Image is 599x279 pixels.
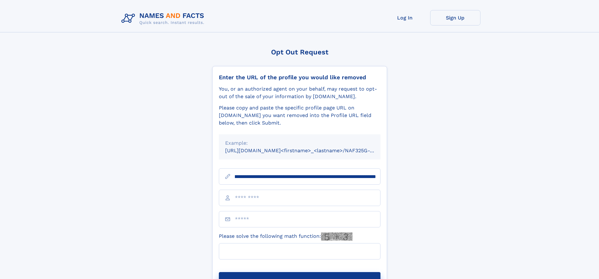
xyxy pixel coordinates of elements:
[225,148,392,153] small: [URL][DOMAIN_NAME]<firstname>_<lastname>/NAF325G-xxxxxxxx
[219,232,352,241] label: Please solve the following math function:
[212,48,387,56] div: Opt Out Request
[119,10,209,27] img: Logo Names and Facts
[225,139,374,147] div: Example:
[430,10,480,25] a: Sign Up
[380,10,430,25] a: Log In
[219,74,380,81] div: Enter the URL of the profile you would like removed
[219,85,380,100] div: You, or an authorized agent on your behalf, may request to opt-out of the sale of your informatio...
[219,104,380,127] div: Please copy and paste the specific profile page URL on [DOMAIN_NAME] you want removed into the Pr...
